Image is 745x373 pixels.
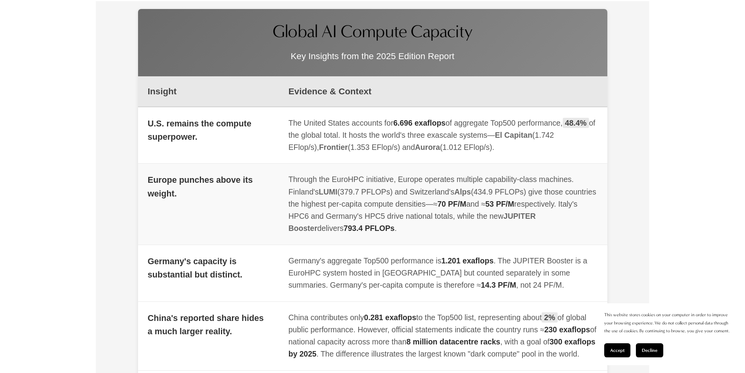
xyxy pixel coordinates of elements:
[441,256,494,265] span: 1.201 exaflops
[148,312,269,339] div: China's reported share hides a much larger reality.
[148,255,269,282] div: Germany's capacity is substantial but distinct.
[289,312,598,360] div: China contributes only to the Top500 list, representing about of global public performance. Howev...
[542,312,557,323] span: 2%
[406,337,500,346] span: 8 million datacentre racks
[279,76,607,107] th: Evidence & Context
[319,143,348,151] span: Frontier
[544,325,590,334] span: 230 exaflops
[150,21,596,43] h1: Global AI Compute Capacity
[485,200,514,208] span: 53 PF/M
[415,143,440,151] span: Aurora
[150,49,596,65] p: Key Insights from the 2025 Edition Report
[138,76,279,107] th: Insight
[344,224,395,232] span: 793.4 PFLOPs
[289,255,598,292] div: Germany's aggregate Top500 performance is . The JUPITER Booster is a EuroHPC system hosted in [GE...
[289,173,598,234] div: Through the EuroHPC initiative, Europe operates multiple capability-class machines. Finland's (37...
[563,118,589,128] span: 48.4%
[319,187,337,196] span: LUMI
[148,117,269,144] div: U.S. remains the compute superpower.
[393,119,446,127] span: 6.696 exaflops
[604,343,630,357] button: Accept
[610,348,625,353] span: Accept
[481,281,516,289] span: 14.3 PF/M
[148,173,269,200] div: Europe punches above its weight.
[642,348,657,353] span: Decline
[596,303,737,365] section: Cookie banner
[495,131,533,139] span: El Capitan
[454,187,471,196] span: Alps
[364,313,416,322] span: 0.281 exaflops
[636,343,663,357] button: Decline
[289,117,598,154] div: The United States accounts for of aggregate Top500 performance, of the global total. It hosts the...
[604,311,729,335] p: This website stores cookies on your computer in order to improve your browsing experience. We do ...
[437,200,466,208] span: 70 PF/M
